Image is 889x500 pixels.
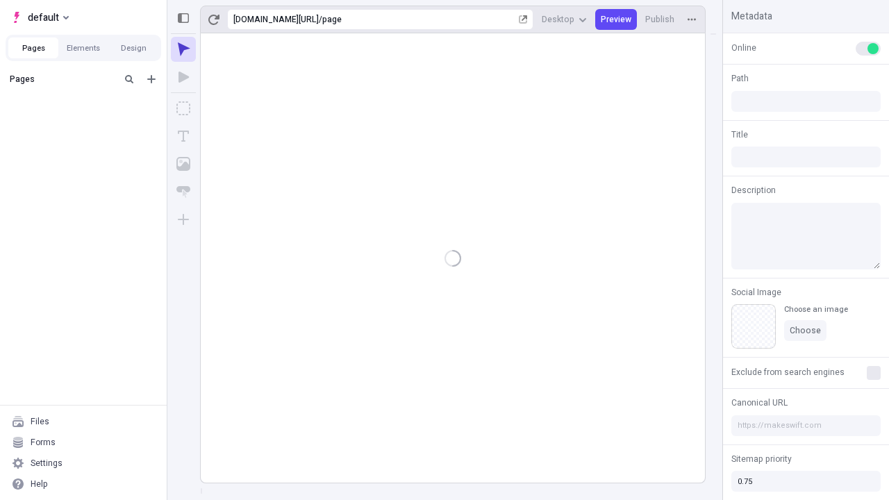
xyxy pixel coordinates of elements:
[731,415,881,436] input: https://makeswift.com
[536,9,592,30] button: Desktop
[731,42,756,54] span: Online
[784,320,826,341] button: Choose
[108,37,158,58] button: Design
[731,366,845,378] span: Exclude from search engines
[171,124,196,149] button: Text
[171,179,196,204] button: Button
[31,416,49,427] div: Files
[171,96,196,121] button: Box
[31,437,56,448] div: Forms
[233,14,319,25] div: [URL][DOMAIN_NAME]
[28,9,59,26] span: default
[731,128,748,141] span: Title
[171,151,196,176] button: Image
[731,453,792,465] span: Sitemap priority
[640,9,680,30] button: Publish
[790,325,821,336] span: Choose
[645,14,674,25] span: Publish
[31,478,48,490] div: Help
[10,74,115,85] div: Pages
[731,397,788,409] span: Canonical URL
[542,14,574,25] span: Desktop
[143,71,160,87] button: Add new
[731,72,749,85] span: Path
[784,304,848,315] div: Choose an image
[731,286,781,299] span: Social Image
[319,14,322,25] div: /
[595,9,637,30] button: Preview
[58,37,108,58] button: Elements
[601,14,631,25] span: Preview
[31,458,63,469] div: Settings
[322,14,516,25] div: page
[6,7,74,28] button: Select site
[8,37,58,58] button: Pages
[731,184,776,197] span: Description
